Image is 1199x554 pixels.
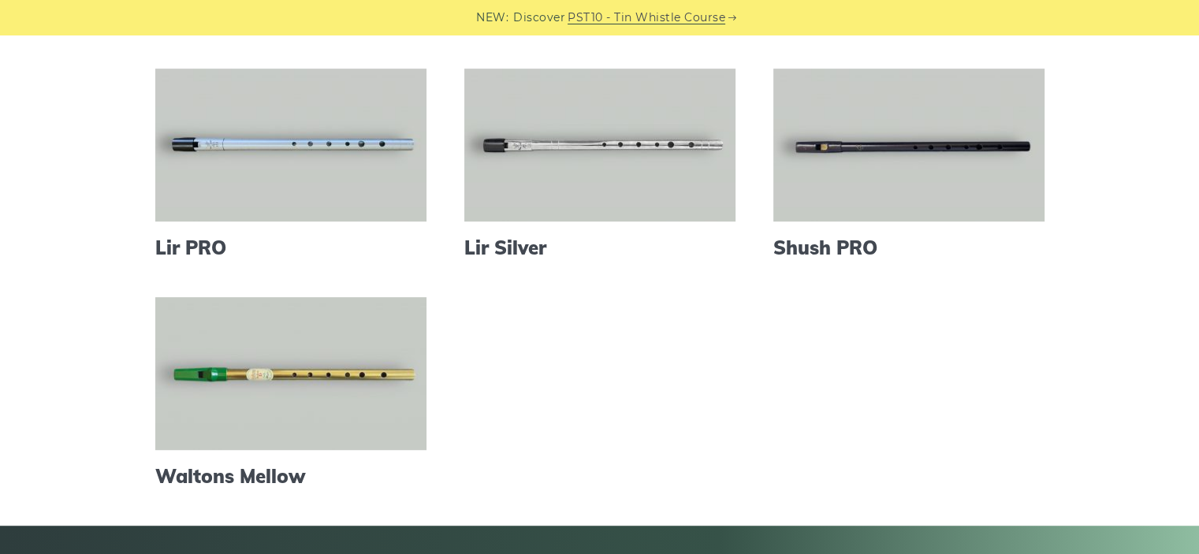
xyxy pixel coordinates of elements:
a: Shush PRO [773,236,1044,259]
a: Waltons Mellow [155,465,426,488]
a: Lir PRO [155,236,426,259]
span: Discover [513,9,565,27]
span: NEW: [476,9,508,27]
a: PST10 - Tin Whistle Course [568,9,725,27]
a: Lir Silver [464,236,735,259]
